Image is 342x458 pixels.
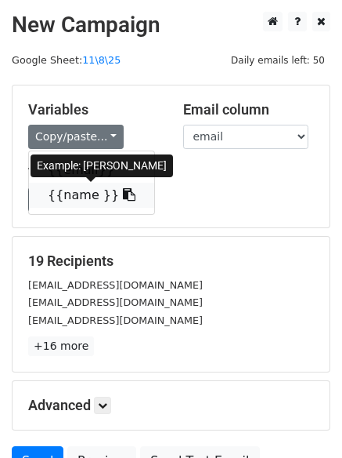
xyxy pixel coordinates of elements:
a: 11\8\25 [82,54,121,66]
small: Google Sheet: [12,54,121,66]
a: Copy/paste... [28,125,124,149]
a: {{email}} [29,158,154,183]
small: [EMAIL_ADDRESS][DOMAIN_NAME] [28,314,203,326]
iframe: Chat Widget [264,383,342,458]
h5: Advanced [28,397,314,414]
h2: New Campaign [12,12,330,38]
a: +16 more [28,336,94,356]
h5: Variables [28,101,160,118]
small: [EMAIL_ADDRESS][DOMAIN_NAME] [28,279,203,291]
small: [EMAIL_ADDRESS][DOMAIN_NAME] [28,296,203,308]
div: Example: [PERSON_NAME] [31,154,173,177]
span: Daily emails left: 50 [225,52,330,69]
h5: 19 Recipients [28,253,314,270]
h5: Email column [183,101,315,118]
a: Daily emails left: 50 [225,54,330,66]
a: {{name }} [29,183,154,208]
